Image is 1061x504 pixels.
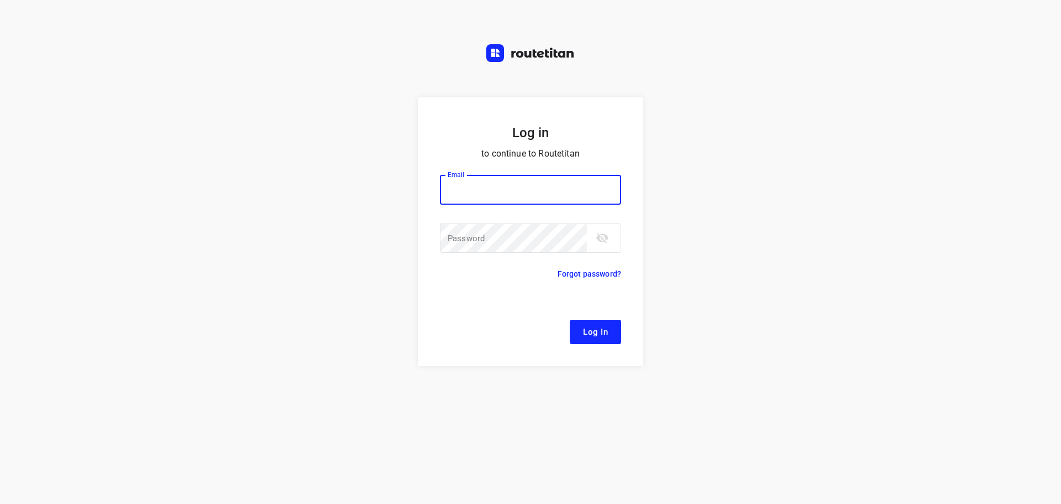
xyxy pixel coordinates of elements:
button: toggle password visibility [591,227,613,249]
p: Forgot password? [558,267,621,280]
img: Routetitan [486,44,575,62]
h5: Log in [440,124,621,142]
button: Log In [570,320,621,344]
span: Log In [583,325,608,339]
p: to continue to Routetitan [440,146,621,162]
